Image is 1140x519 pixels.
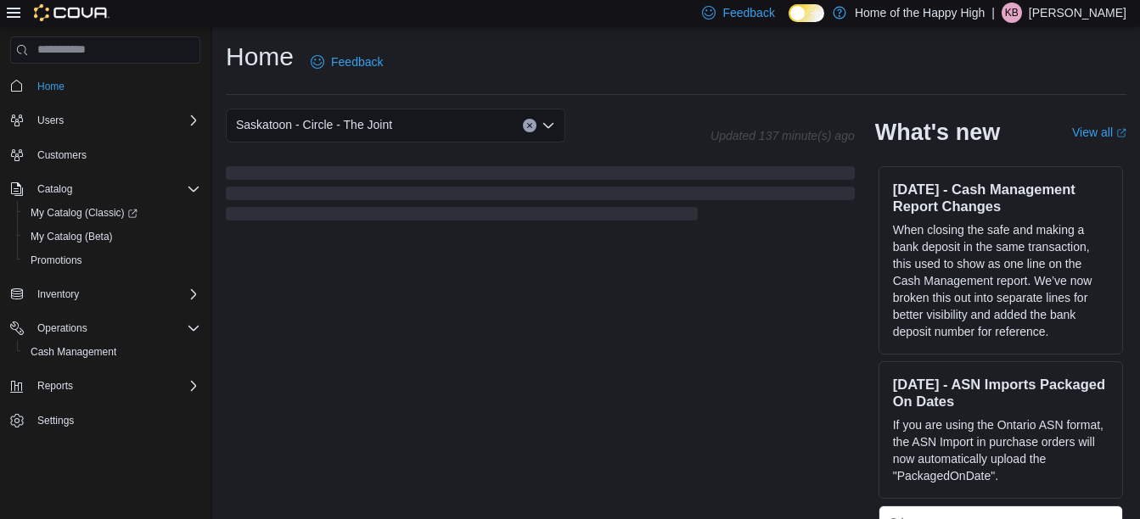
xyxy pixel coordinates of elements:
[855,3,985,23] p: Home of the Happy High
[1002,3,1022,23] div: Karlen Boucher
[31,145,93,165] a: Customers
[31,410,200,431] span: Settings
[24,203,200,223] span: My Catalog (Classic)
[31,110,70,131] button: Users
[31,75,200,97] span: Home
[789,22,789,23] span: Dark Mode
[3,177,207,201] button: Catalog
[31,144,200,165] span: Customers
[37,114,64,127] span: Users
[789,4,824,22] input: Dark Mode
[3,408,207,432] button: Settings
[24,226,120,247] a: My Catalog (Beta)
[24,203,144,223] a: My Catalog (Classic)
[875,119,1000,146] h2: What's new
[893,221,1109,340] p: When closing the safe and making a bank deposit in the same transaction, this used to show as one...
[3,74,207,98] button: Home
[24,342,123,362] a: Cash Management
[31,410,81,431] a: Settings
[37,148,87,162] span: Customers
[31,179,200,199] span: Catalog
[10,67,200,477] nav: Complex example
[3,282,207,306] button: Inventory
[3,316,207,340] button: Operations
[24,226,200,247] span: My Catalog (Beta)
[722,4,774,21] span: Feedback
[31,179,79,199] button: Catalog
[31,110,200,131] span: Users
[1005,3,1019,23] span: KB
[37,182,72,196] span: Catalog
[331,53,383,70] span: Feedback
[523,119,536,132] button: Clear input
[31,345,116,359] span: Cash Management
[37,321,87,335] span: Operations
[893,181,1109,215] h3: [DATE] - Cash Management Report Changes
[236,114,392,135] span: Saskatoon - Circle - The Joint
[31,230,113,243] span: My Catalog (Beta)
[31,206,138,220] span: My Catalog (Classic)
[226,170,855,224] span: Loading
[31,76,71,97] a: Home
[31,284,200,304] span: Inventory
[1072,126,1126,139] a: View allExternal link
[37,379,73,393] span: Reports
[31,254,82,267] span: Promotions
[893,376,1109,410] h3: [DATE] - ASN Imports Packaged On Dates
[37,287,79,301] span: Inventory
[17,201,207,225] a: My Catalog (Classic)
[24,250,89,271] a: Promotions
[31,376,80,396] button: Reports
[31,318,94,338] button: Operations
[24,250,200,271] span: Promotions
[893,416,1109,484] p: If you are using the Ontario ASN format, the ASN Import in purchase orders will now automatically...
[37,414,74,427] span: Settings
[37,80,65,93] span: Home
[226,40,294,74] h1: Home
[3,374,207,398] button: Reports
[991,3,995,23] p: |
[17,248,207,272] button: Promotions
[24,342,200,362] span: Cash Management
[542,119,555,132] button: Open list of options
[3,109,207,132] button: Users
[710,129,855,142] p: Updated 137 minute(s) ago
[17,340,207,364] button: Cash Management
[31,376,200,396] span: Reports
[1029,3,1126,23] p: [PERSON_NAME]
[3,142,207,167] button: Customers
[304,45,390,79] a: Feedback
[17,225,207,248] button: My Catalog (Beta)
[31,284,86,304] button: Inventory
[34,4,110,21] img: Cova
[1116,128,1126,138] svg: External link
[31,318,200,338] span: Operations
